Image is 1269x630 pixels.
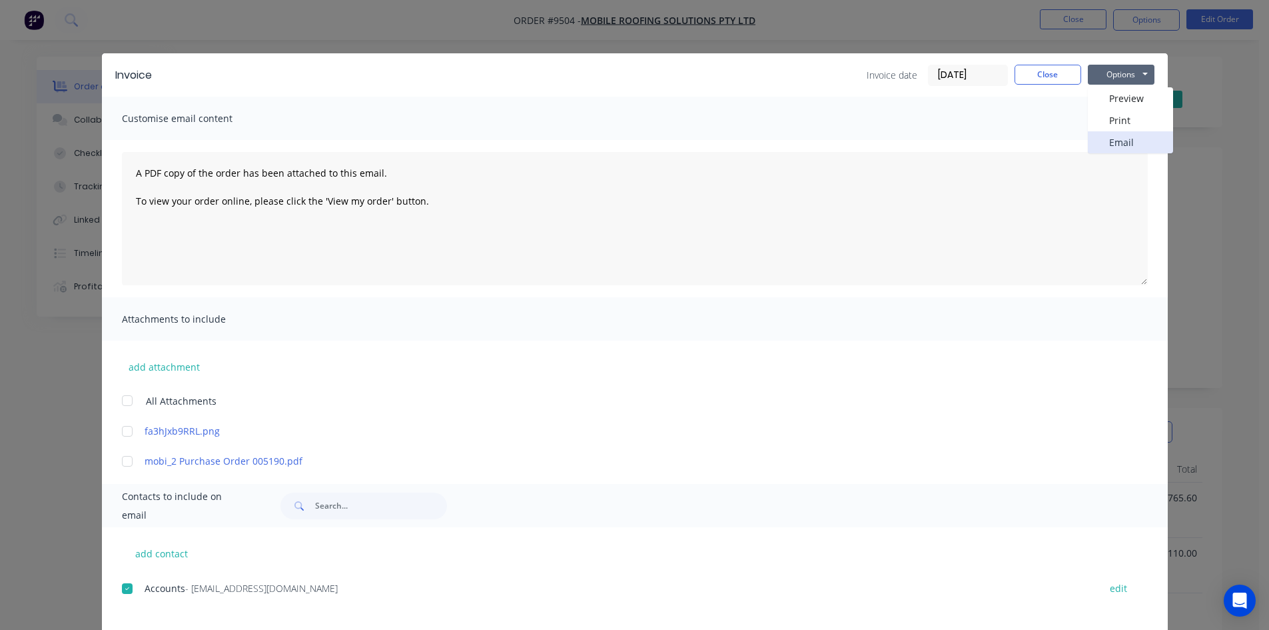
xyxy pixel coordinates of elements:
[1088,87,1173,109] button: Preview
[146,394,216,408] span: All Attachments
[867,68,917,82] span: Invoice date
[1015,65,1081,85] button: Close
[122,543,202,563] button: add contact
[115,67,152,83] div: Invoice
[145,454,1086,468] a: mobi_2 Purchase Order 005190.pdf
[1102,579,1135,597] button: edit
[145,424,1086,438] a: fa3hJxb9RRL.png
[1088,131,1173,153] button: Email
[315,493,447,519] input: Search...
[185,582,338,595] span: - [EMAIL_ADDRESS][DOMAIN_NAME]
[122,487,248,525] span: Contacts to include on email
[1088,109,1173,131] button: Print
[122,109,268,128] span: Customise email content
[1088,65,1154,85] button: Options
[122,152,1148,285] textarea: A PDF copy of the order has been attached to this email. To view your order online, please click ...
[1224,585,1256,617] div: Open Intercom Messenger
[122,310,268,329] span: Attachments to include
[145,582,185,595] span: Accounts
[122,357,207,377] button: add attachment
